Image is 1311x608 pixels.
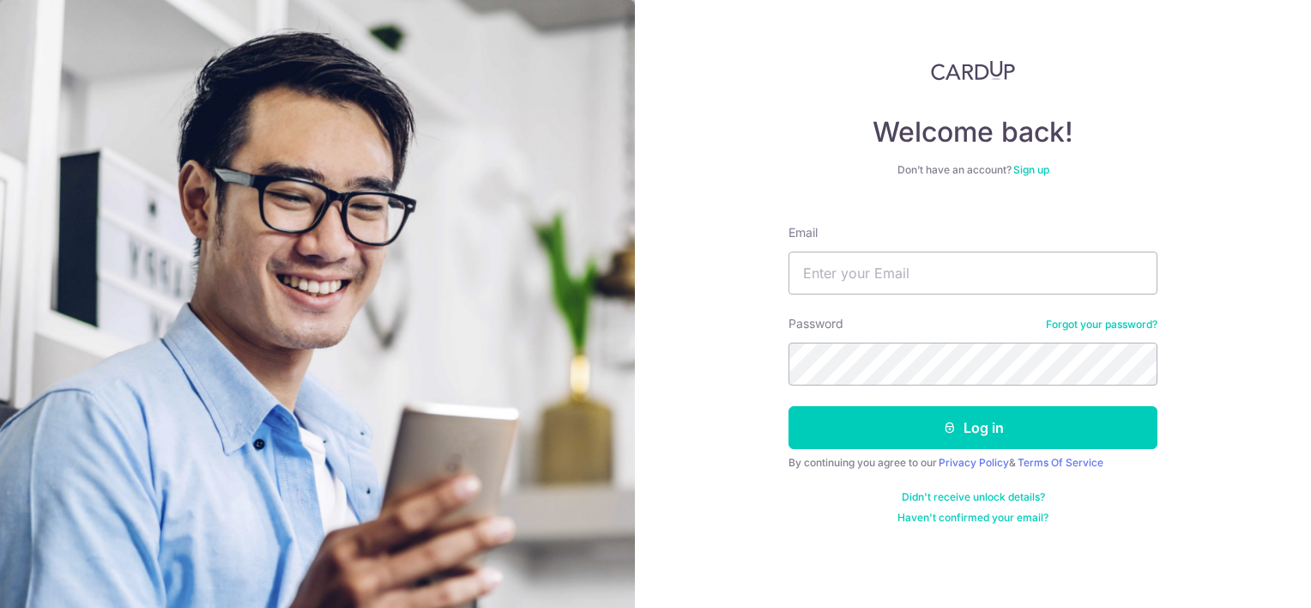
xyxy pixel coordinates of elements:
input: Enter your Email [788,252,1157,295]
a: Sign up [1013,163,1049,176]
div: By continuing you agree to our & [788,456,1157,470]
h4: Welcome back! [788,115,1157,149]
label: Email [788,224,818,241]
label: Password [788,315,843,332]
a: Privacy Policy [939,456,1009,469]
a: Haven't confirmed your email? [897,511,1048,525]
button: Log in [788,406,1157,449]
img: CardUp Logo [931,60,1015,81]
a: Didn't receive unlock details? [902,490,1045,504]
a: Forgot your password? [1046,318,1157,331]
div: Don’t have an account? [788,163,1157,177]
a: Terms Of Service [1018,456,1103,469]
